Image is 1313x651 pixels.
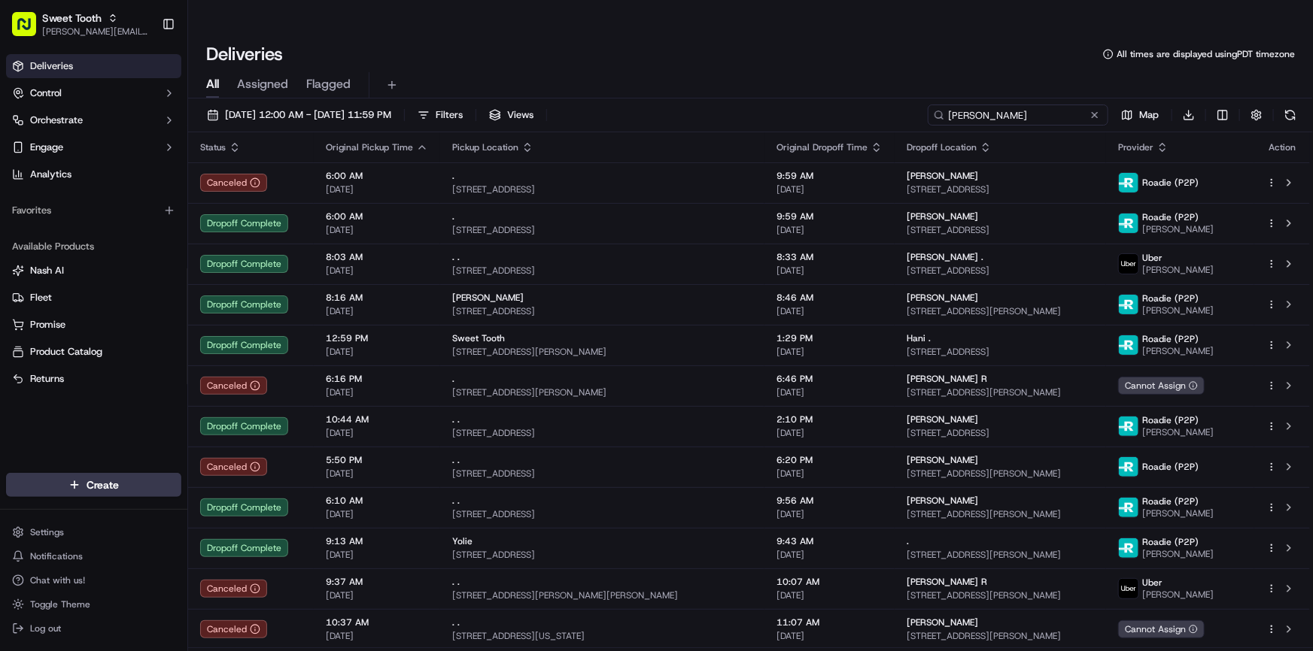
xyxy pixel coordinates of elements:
button: Notifications [6,546,181,567]
span: Pickup Location [452,141,518,153]
span: Original Dropoff Time [777,141,868,153]
button: Map [1114,104,1166,126]
img: roadie-logo-v2.jpg [1119,457,1138,477]
span: [DATE] [326,468,428,480]
span: [PERSON_NAME] [47,233,122,245]
button: Toggle Theme [6,594,181,615]
a: 📗Knowledge Base [9,330,121,357]
span: Pylon [150,373,182,384]
span: 10:37 AM [326,616,428,628]
span: Roadie (P2P) [1142,333,1199,345]
span: Flagged [306,75,351,93]
span: • [125,233,130,245]
div: Canceled [200,620,267,638]
button: Filters [411,104,470,126]
span: 8:46 AM [777,292,883,304]
span: 9:59 AM [777,170,883,182]
span: . . [452,251,460,263]
span: [DATE] [777,508,883,520]
span: Nash AI [30,264,64,277]
a: Analytics [6,162,181,186]
img: roadie-logo-v2.jpg [1119,295,1138,314]
span: [PERSON_NAME] [452,292,524,304]
span: . . [452,454,460,466]
span: [DATE] [326,386,428,398]
span: 9:37 AM [326,576,428,588]
span: Roadie (P2P) [1142,292,1199,304]
p: Welcome 👋 [15,60,274,84]
img: 1753817452368-0c19585d-7be3-40d9-9a41-2dc781b3d1eb [32,144,59,171]
span: . . [452,576,460,588]
span: Analytics [30,168,71,181]
span: Promise [30,318,65,332]
span: [DATE] [121,274,152,286]
span: 6:20 PM [777,454,883,466]
span: [STREET_ADDRESS][PERSON_NAME] [907,549,1094,561]
span: [STREET_ADDRESS] [452,305,752,317]
span: 9:59 AM [777,210,883,223]
span: [STREET_ADDRESS][PERSON_NAME] [907,589,1094,601]
span: [STREET_ADDRESS] [452,549,752,561]
button: Canceled [200,377,267,395]
div: Available Products [6,235,181,259]
span: [STREET_ADDRESS] [907,183,1094,195]
a: Nash AI [12,264,175,277]
span: • [113,274,118,286]
span: All times are displayed using PDT timezone [1117,48,1295,60]
span: Roadie (P2P) [1142,495,1199,507]
img: 1736555255976-a54dd68f-1ca7-489b-9aae-adbdc363a1c4 [30,274,42,286]
span: Status [200,141,226,153]
button: Returns [6,367,181,391]
span: Fleet [30,291,52,304]
a: Fleet [12,291,175,304]
span: [PERSON_NAME] [907,413,978,425]
input: Type to search [928,104,1108,126]
button: Start new chat [256,148,274,166]
span: [STREET_ADDRESS][PERSON_NAME] [907,305,1094,317]
span: [PERSON_NAME] [1142,304,1214,316]
span: [DATE] [326,630,428,642]
span: Roadie (P2P) [1142,177,1199,189]
span: [PERSON_NAME] [1142,507,1214,519]
button: Orchestrate [6,108,181,132]
div: Canceled [200,458,267,476]
a: 💻API Documentation [121,330,248,357]
span: [DATE] [777,265,883,277]
img: roadie-logo-v2.jpg [1119,498,1138,517]
span: 6:16 PM [326,373,428,385]
span: [PERSON_NAME] [907,292,978,304]
span: 5:50 PM [326,454,428,466]
span: [STREET_ADDRESS] [452,224,752,236]
span: Uber [1142,252,1163,264]
button: Create [6,473,181,497]
span: 10:44 AM [326,413,428,425]
span: 6:10 AM [326,495,428,507]
span: [PERSON_NAME] R [907,576,987,588]
span: [DATE] [777,305,883,317]
span: 9:43 AM [777,535,883,547]
span: [DATE] [326,589,428,601]
span: Returns [30,372,64,386]
div: Start new chat [68,144,247,159]
span: 9:56 AM [777,495,883,507]
img: roadie-logo-v2.jpg [1119,416,1138,436]
button: Sweet Tooth [42,11,102,26]
div: Favorites [6,198,181,223]
span: Settings [30,526,64,538]
span: Yolie [452,535,473,547]
span: [DATE] [326,265,428,277]
img: roadie-logo-v2.jpg [1119,213,1138,233]
button: Cannot Assign [1118,377,1205,395]
a: Powered byPylon [106,372,182,384]
span: . [452,210,454,223]
span: [PERSON_NAME] R [907,373,987,385]
img: uber-new-logo.jpeg [1119,579,1138,598]
span: Orchestrate [30,114,83,127]
span: [STREET_ADDRESS] [907,265,1094,277]
button: [PERSON_NAME][EMAIL_ADDRESS][DOMAIN_NAME] [42,26,150,38]
div: Canceled [200,580,267,598]
span: [DATE] [326,183,428,195]
button: Promise [6,313,181,337]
